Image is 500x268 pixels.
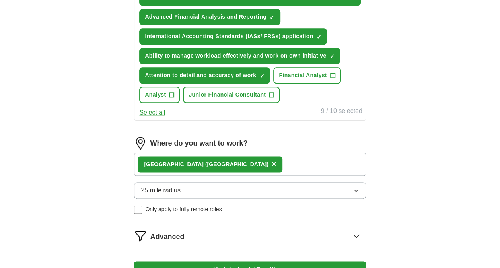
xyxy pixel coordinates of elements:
span: 25 mile radius [141,186,181,195]
span: Advanced Financial Analysis and Reporting [145,13,267,21]
span: International Accounting Standards (IASs/IFRSs) application [145,32,313,41]
button: × [272,158,276,170]
strong: [GEOGRAPHIC_DATA] [144,161,204,167]
span: Analyst [145,91,166,99]
span: Advanced [150,231,184,242]
button: Ability to manage workload effectively and work on own initiative✓ [139,48,340,64]
div: 9 / 10 selected [321,106,362,117]
span: × [272,159,276,168]
button: Attention to detail and accuracy of work✓ [139,67,270,84]
label: Where do you want to work? [150,138,247,149]
span: ([GEOGRAPHIC_DATA]) [205,161,268,167]
button: Analyst [139,87,180,103]
img: location.png [134,137,147,150]
span: ✓ [329,53,334,60]
button: International Accounting Standards (IASs/IFRSs) application✓ [139,28,327,45]
span: Only apply to fully remote roles [145,205,222,214]
input: Only apply to fully remote roles [134,206,142,214]
button: Financial Analyst [273,67,341,84]
span: ✓ [270,14,274,21]
span: Financial Analyst [279,71,327,80]
button: 25 mile radius [134,182,366,199]
img: filter [134,229,147,242]
span: ✓ [316,34,321,40]
span: ✓ [259,73,264,79]
button: Select all [139,108,165,117]
span: Attention to detail and accuracy of work [145,71,256,80]
button: Junior Financial Consultant [183,87,280,103]
button: Advanced Financial Analysis and Reporting✓ [139,9,280,25]
span: Junior Financial Consultant [189,91,266,99]
span: Ability to manage workload effectively and work on own initiative [145,52,326,60]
